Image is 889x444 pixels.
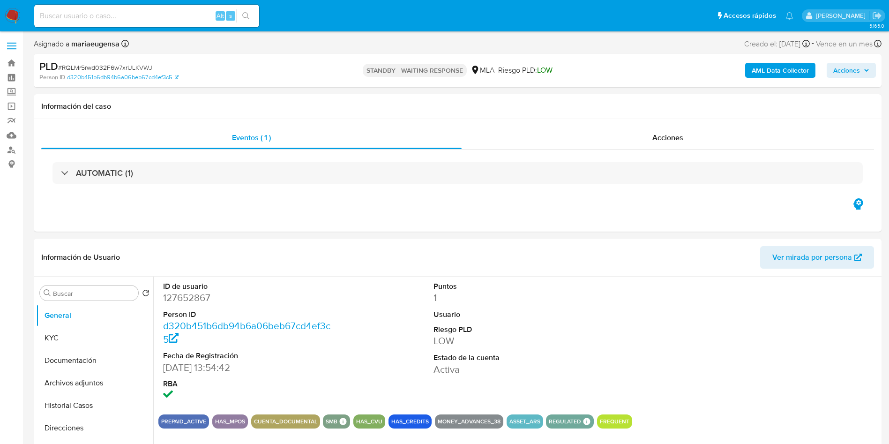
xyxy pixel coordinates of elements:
[745,63,815,78] button: AML Data Collector
[433,334,605,347] dd: LOW
[36,372,153,394] button: Archivos adjuntos
[36,417,153,439] button: Direcciones
[76,168,133,178] h3: AUTOMATIC (1)
[163,319,330,346] a: d320b451b6db94b6a06beb67cd4ef3c5
[36,304,153,327] button: General
[363,64,467,77] p: STANDBY - WAITING RESPONSE
[53,289,134,298] input: Buscar
[498,65,553,75] span: Riesgo PLD:
[744,38,810,50] div: Creado el: [DATE]
[69,38,120,49] b: mariaeugensa
[52,162,863,184] div: AUTOMATIC (1)
[163,351,334,361] dt: Fecha de Registración
[812,38,814,50] span: -
[760,246,874,269] button: Ver mirada por persona
[36,327,153,349] button: KYC
[44,289,51,297] button: Buscar
[163,379,334,389] dt: RBA
[163,309,334,320] dt: Person ID
[41,102,874,111] h1: Información del caso
[433,309,605,320] dt: Usuario
[34,10,259,22] input: Buscar usuario o caso...
[142,289,149,300] button: Volver al orden por defecto
[41,253,120,262] h1: Información de Usuario
[537,65,553,75] span: LOW
[752,63,809,78] b: AML Data Collector
[433,363,605,376] dd: Activa
[833,63,860,78] span: Acciones
[433,281,605,292] dt: Puntos
[34,39,120,49] span: Asignado a
[163,361,334,374] dd: [DATE] 13:54:42
[471,65,494,75] div: MLA
[236,9,255,23] button: search-icon
[232,132,271,143] span: Eventos ( 1 )
[816,11,869,20] p: mariaeugenia.sanchez@mercadolibre.com
[229,11,232,20] span: s
[163,281,334,292] dt: ID de usuario
[433,353,605,363] dt: Estado de la cuenta
[163,291,334,304] dd: 127652867
[785,12,793,20] a: Notificaciones
[36,349,153,372] button: Documentación
[772,246,852,269] span: Ver mirada por persona
[433,324,605,335] dt: Riesgo PLD
[827,63,876,78] button: Acciones
[433,291,605,304] dd: 1
[67,73,179,82] a: d320b451b6db94b6a06beb67cd4ef3c5
[39,73,65,82] b: Person ID
[58,63,152,72] span: # RQLMr5rwd032F6w7xrULKVWJ
[652,132,683,143] span: Acciones
[816,39,873,49] span: Vence en un mes
[36,394,153,417] button: Historial Casos
[724,11,776,21] span: Accesos rápidos
[872,11,882,21] a: Salir
[217,11,224,20] span: Alt
[39,59,58,74] b: PLD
